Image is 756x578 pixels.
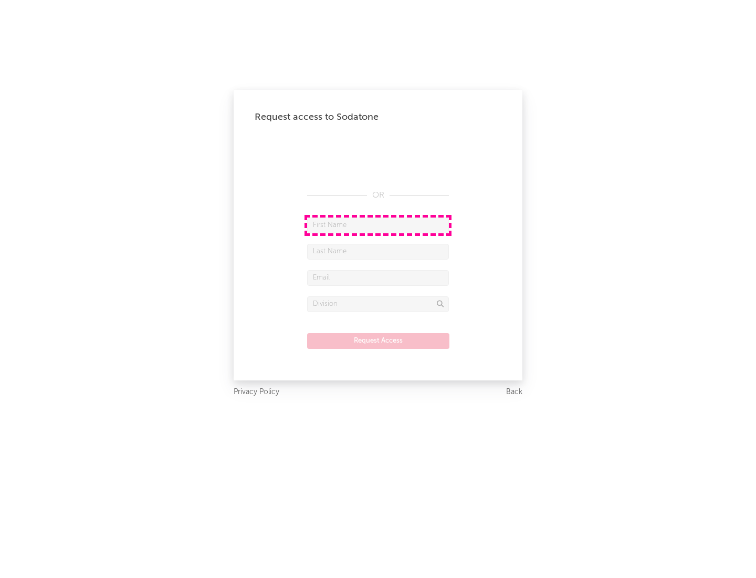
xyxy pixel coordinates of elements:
[307,333,449,349] button: Request Access
[307,189,449,202] div: OR
[255,111,501,123] div: Request access to Sodatone
[307,296,449,312] input: Division
[307,244,449,260] input: Last Name
[307,270,449,286] input: Email
[234,386,279,399] a: Privacy Policy
[307,218,449,233] input: First Name
[506,386,522,399] a: Back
